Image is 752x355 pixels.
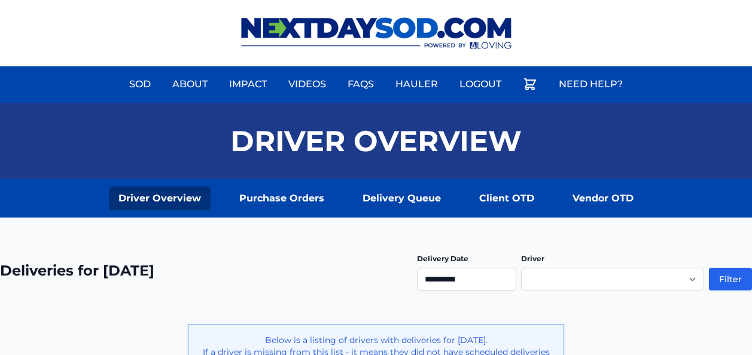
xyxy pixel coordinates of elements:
[230,127,522,155] h1: Driver Overview
[109,186,211,210] a: Driver Overview
[222,70,274,99] a: Impact
[709,268,752,290] button: Filter
[452,70,509,99] a: Logout
[417,254,468,263] label: Delivery Date
[122,70,158,99] a: Sod
[470,186,544,210] a: Client OTD
[353,186,450,210] a: Delivery Queue
[521,254,544,263] label: Driver
[281,70,333,99] a: Videos
[230,186,334,210] a: Purchase Orders
[340,70,381,99] a: FAQs
[165,70,215,99] a: About
[388,70,445,99] a: Hauler
[563,186,643,210] a: Vendor OTD
[552,70,630,99] a: Need Help?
